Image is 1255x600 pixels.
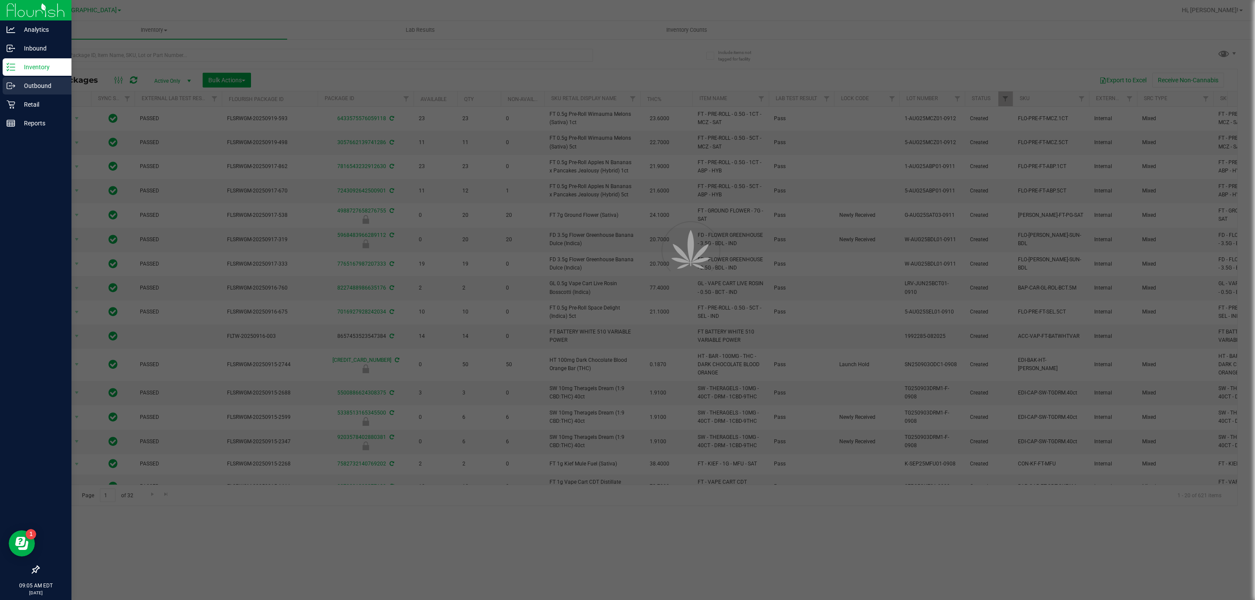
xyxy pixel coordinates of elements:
[9,530,35,556] iframe: Resource center
[4,582,68,590] p: 09:05 AM EDT
[15,24,68,35] p: Analytics
[15,99,68,110] p: Retail
[7,25,15,34] inline-svg: Analytics
[7,81,15,90] inline-svg: Outbound
[4,590,68,596] p: [DATE]
[15,81,68,91] p: Outbound
[15,62,68,72] p: Inventory
[15,118,68,128] p: Reports
[7,63,15,71] inline-svg: Inventory
[7,100,15,109] inline-svg: Retail
[26,529,36,539] iframe: Resource center unread badge
[7,119,15,128] inline-svg: Reports
[7,44,15,53] inline-svg: Inbound
[15,43,68,54] p: Inbound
